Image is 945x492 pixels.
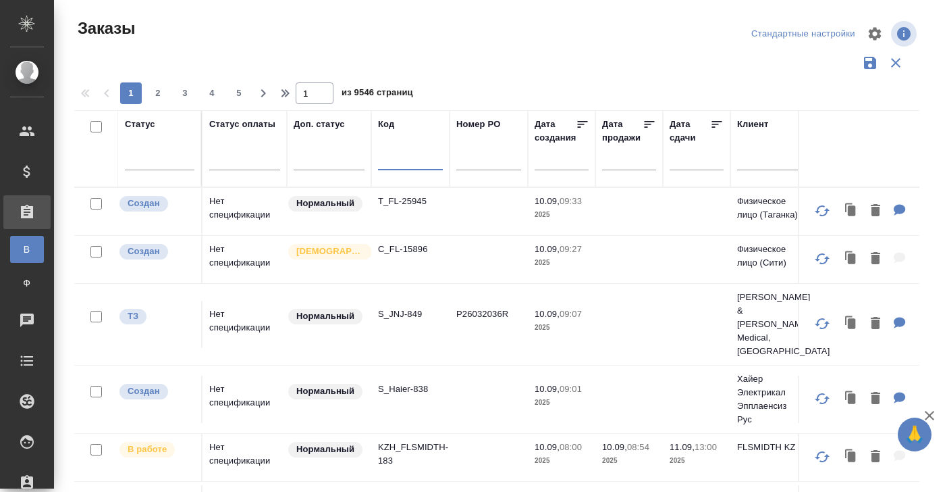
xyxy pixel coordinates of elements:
[806,441,838,473] button: Обновить
[806,243,838,275] button: Обновить
[898,418,932,451] button: 🙏
[535,256,589,270] p: 2025
[806,383,838,415] button: Обновить
[535,196,560,206] p: 10.09,
[287,383,364,401] div: Статус по умолчанию для стандартных заказов
[228,87,250,100] span: 5
[378,307,443,321] p: S_JNJ-849
[378,441,443,468] p: KZH_FLSMIDTH-183
[125,118,155,131] div: Статус
[296,197,354,210] p: Нормальный
[602,442,627,452] p: 10.09,
[670,442,695,452] p: 11.09,
[535,442,560,452] p: 10.09,
[201,82,223,104] button: 4
[602,454,656,468] p: 2025
[287,441,364,459] div: Статус по умолчанию для стандартных заказов
[670,118,710,145] div: Дата сдачи
[535,321,589,335] p: 2025
[838,310,864,338] button: Клонировать
[535,396,589,410] p: 2025
[806,195,838,227] button: Обновить
[202,376,287,423] td: Нет спецификации
[296,443,354,456] p: Нормальный
[128,245,160,258] p: Создан
[864,310,887,338] button: Удалить
[118,383,194,401] div: Выставляется автоматически при создании заказа
[670,454,724,468] p: 2025
[560,244,582,254] p: 09:27
[378,195,443,208] p: T_FL-25945
[806,307,838,340] button: Обновить
[891,21,919,47] span: Посмотреть информацию
[864,245,887,273] button: Удалить
[748,24,859,45] div: split button
[118,195,194,213] div: Выставляется автоматически при создании заказа
[838,385,864,413] button: Клонировать
[118,243,194,261] div: Выставляется автоматически при создании заказа
[560,196,582,206] p: 09:33
[864,385,887,413] button: Удалить
[228,82,250,104] button: 5
[838,197,864,225] button: Клонировать
[535,384,560,394] p: 10.09,
[296,310,354,323] p: Нормальный
[10,270,44,297] a: Ф
[202,434,287,481] td: Нет спецификации
[209,118,275,131] div: Статус оплаты
[378,383,443,396] p: S_Haier-838
[202,236,287,283] td: Нет спецификации
[560,442,582,452] p: 08:00
[627,442,649,452] p: 08:54
[294,118,345,131] div: Доп. статус
[864,197,887,225] button: Удалить
[202,301,287,348] td: Нет спецификации
[174,87,196,100] span: 3
[74,18,135,39] span: Заказы
[737,243,802,270] p: Физическое лицо (Сити)
[128,310,138,323] p: ТЗ
[174,82,196,104] button: 3
[147,82,169,104] button: 2
[535,244,560,254] p: 10.09,
[864,443,887,471] button: Удалить
[118,307,194,326] div: Выставляет КМ при отправке заказа на расчет верстке (для тикета) или для уточнения сроков на прои...
[296,385,354,398] p: Нормальный
[883,50,909,76] button: Сбросить фильтры
[737,441,802,454] p: FLSMIDTH KZ
[287,243,364,261] div: Выставляется автоматически для первых 3 заказов нового контактного лица. Особое внимание
[838,245,864,273] button: Клонировать
[535,118,576,145] div: Дата создания
[128,385,160,398] p: Создан
[296,245,364,258] p: [DEMOGRAPHIC_DATA]
[535,309,560,319] p: 10.09,
[17,276,37,290] span: Ф
[118,441,194,459] div: Выставляет ПМ после принятия заказа от КМа
[342,84,413,104] span: из 9546 страниц
[287,307,364,326] div: Статус по умолчанию для стандартных заказов
[201,87,223,100] span: 4
[10,236,44,263] a: В
[838,443,864,471] button: Клонировать
[903,420,926,449] span: 🙏
[560,309,582,319] p: 09:07
[695,442,717,452] p: 13:00
[737,118,768,131] div: Клиент
[128,197,160,210] p: Создан
[128,443,167,456] p: В работе
[202,188,287,235] td: Нет спецификации
[535,208,589,222] p: 2025
[456,118,500,131] div: Номер PO
[602,118,643,145] div: Дата продажи
[17,243,37,256] span: В
[859,18,891,50] span: Настроить таблицу
[560,384,582,394] p: 09:01
[287,195,364,213] div: Статус по умолчанию для стандартных заказов
[737,195,802,222] p: Физическое лицо (Таганка)
[857,50,883,76] button: Сохранить фильтры
[378,243,443,256] p: C_FL-15896
[378,118,394,131] div: Код
[737,372,802,426] p: Хайер Электрикал Эпплаенсиз Рус
[147,87,169,100] span: 2
[450,301,528,348] td: P26032036R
